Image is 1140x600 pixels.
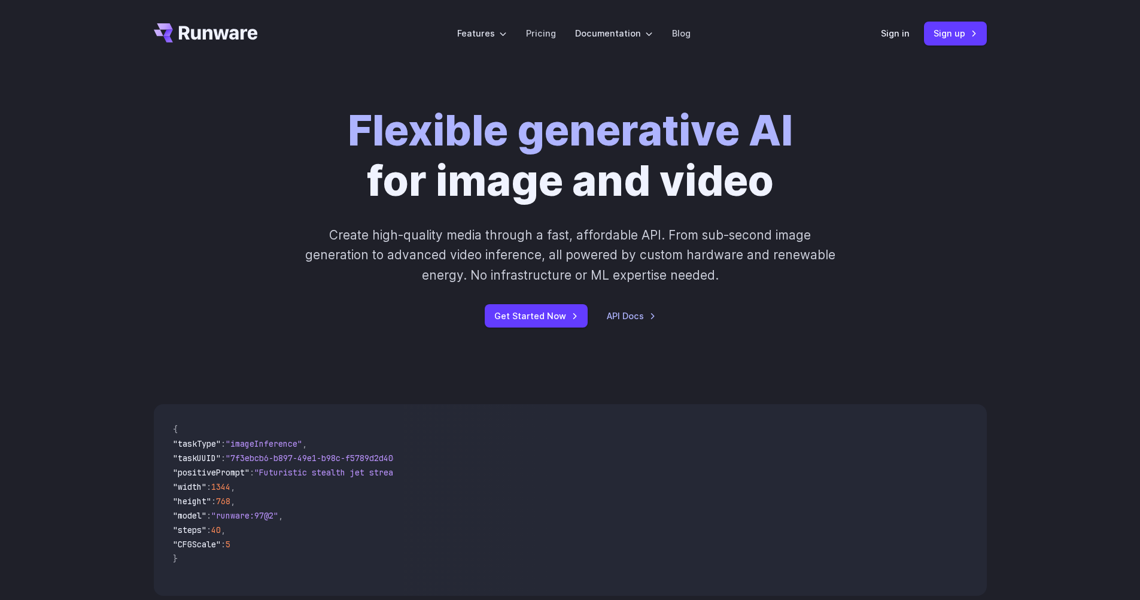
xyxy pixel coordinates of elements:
[226,539,230,550] span: 5
[173,453,221,463] span: "taskUUID"
[173,467,250,478] span: "positivePrompt"
[173,496,211,507] span: "height"
[206,525,211,535] span: :
[485,304,588,328] a: Get Started Now
[173,539,221,550] span: "CFGScale"
[211,496,216,507] span: :
[173,510,206,521] span: "model"
[211,525,221,535] span: 40
[457,26,507,40] label: Features
[924,22,987,45] a: Sign up
[230,481,235,492] span: ,
[173,438,221,449] span: "taskType"
[221,438,226,449] span: :
[302,438,307,449] span: ,
[173,553,178,564] span: }
[278,510,283,521] span: ,
[173,424,178,435] span: {
[206,510,211,521] span: :
[173,525,206,535] span: "steps"
[226,453,408,463] span: "7f3ebcb6-b897-49e1-b98c-f5789d2d40d7"
[211,481,230,492] span: 1344
[250,467,254,478] span: :
[526,26,556,40] a: Pricing
[672,26,691,40] a: Blog
[254,467,690,478] span: "Futuristic stealth jet streaking through a neon-lit cityscape with glowing purple exhaust"
[206,481,211,492] span: :
[575,26,653,40] label: Documentation
[216,496,230,507] span: 768
[226,438,302,449] span: "imageInference"
[607,309,656,323] a: API Docs
[173,481,206,492] span: "width"
[221,525,226,535] span: ,
[221,453,226,463] span: :
[303,225,837,285] p: Create high-quality media through a fast, affordable API. From sub-second image generation to adv...
[348,105,793,156] strong: Flexible generative AI
[154,23,258,43] a: Go to /
[211,510,278,521] span: "runware:97@2"
[230,496,235,507] span: ,
[348,105,793,206] h1: for image and video
[221,539,226,550] span: :
[881,26,910,40] a: Sign in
